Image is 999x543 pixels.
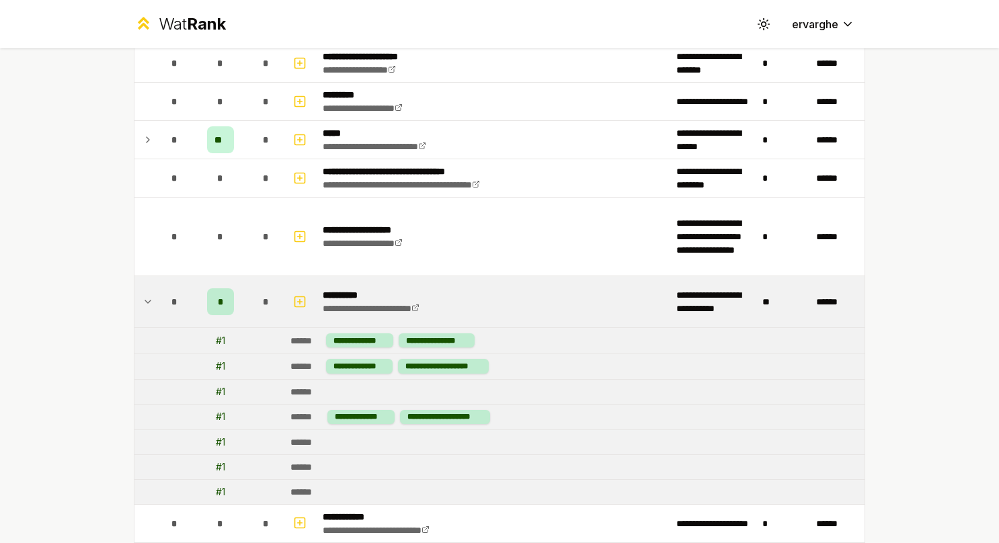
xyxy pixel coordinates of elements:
div: # 1 [216,435,225,449]
div: # 1 [216,360,225,373]
div: Wat [159,13,226,35]
span: ervarghe [792,16,838,32]
div: # 1 [216,410,225,423]
div: # 1 [216,485,225,499]
a: WatRank [134,13,226,35]
button: ervarghe [781,12,865,36]
div: # 1 [216,334,225,347]
span: Rank [187,14,226,34]
div: # 1 [216,385,225,399]
div: # 1 [216,460,225,474]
